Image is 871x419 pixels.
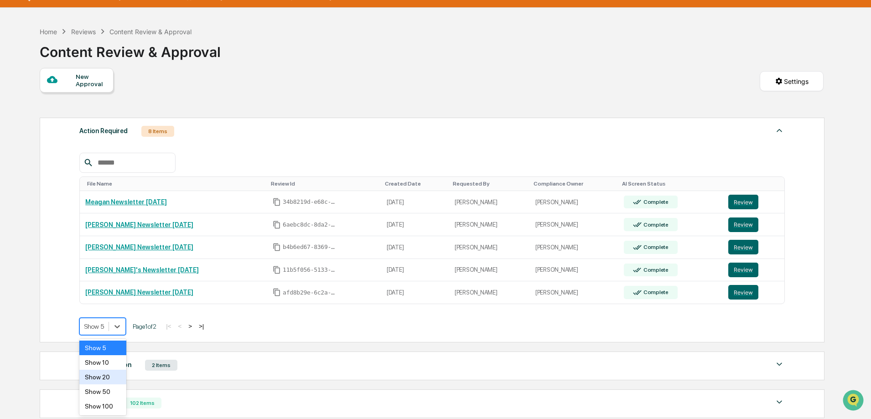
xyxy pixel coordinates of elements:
span: Attestations [75,115,113,124]
button: Start new chat [155,72,166,83]
div: Content Review & Approval [109,28,192,36]
a: Review [728,217,779,232]
div: Home [40,28,57,36]
div: Toggle SortBy [87,181,264,187]
span: Pylon [91,155,110,161]
div: Action Required [79,125,128,137]
td: [DATE] [381,213,449,236]
div: Toggle SortBy [730,181,781,187]
span: Data Lookup [18,132,57,141]
div: Toggle SortBy [453,181,526,187]
span: Copy Id [273,221,281,229]
a: 🖐️Preclearance [5,111,62,128]
div: Complete [642,244,669,250]
button: Review [728,195,758,209]
button: |< [163,322,174,330]
a: [PERSON_NAME] Newsletter [DATE] [85,289,193,296]
div: Complete [642,199,669,205]
div: Show 10 [79,355,126,370]
button: Review [728,217,758,232]
button: > [186,322,195,330]
div: Show 100 [79,399,126,414]
div: Toggle SortBy [385,181,446,187]
span: b4b6ed67-8369-4b60-a302-f4e699b9d0cc [283,243,337,251]
td: [PERSON_NAME] [530,213,618,236]
div: Content Review & Approval [40,36,221,60]
button: Review [728,285,758,300]
td: [PERSON_NAME] [530,259,618,282]
a: Review [728,195,779,209]
span: Page 1 of 2 [133,323,156,330]
a: 🗄️Attestations [62,111,117,128]
a: [PERSON_NAME] Newsletter [DATE] [85,221,193,228]
div: Toggle SortBy [534,181,615,187]
button: Review [728,240,758,254]
div: Toggle SortBy [622,181,719,187]
p: How can we help? [9,19,166,34]
td: [PERSON_NAME] [449,281,530,304]
td: [PERSON_NAME] [449,236,530,259]
td: [PERSON_NAME] [449,213,530,236]
div: We're available if you need us! [31,79,115,86]
div: New Approval [76,73,106,88]
span: Copy Id [273,288,281,296]
button: Settings [760,71,824,91]
button: < [175,322,184,330]
td: [DATE] [381,236,449,259]
img: caret [774,359,785,370]
div: Reviews [71,28,96,36]
a: Review [728,285,779,300]
div: Complete [642,222,669,228]
a: Review [728,263,779,277]
div: Toggle SortBy [271,181,378,187]
div: 🔎 [9,133,16,140]
iframe: Open customer support [842,389,866,414]
button: >| [196,322,207,330]
div: Start new chat [31,70,150,79]
a: Meagan Newsletter [DATE] [85,198,167,206]
span: Copy Id [273,198,281,206]
img: caret [774,397,785,408]
a: 🔎Data Lookup [5,129,61,145]
td: [PERSON_NAME] [530,191,618,214]
button: Review [728,263,758,277]
span: 6aebc8dc-8da2-45ab-b126-cf05745496b8 [283,221,337,228]
div: Show 50 [79,384,126,399]
a: [PERSON_NAME] Newsletter [DATE] [85,243,193,251]
span: Copy Id [273,243,281,251]
td: [DATE] [381,281,449,304]
span: 34b8219d-e68c-43d3-b5fa-e17ec5667c8a [283,198,337,206]
td: [DATE] [381,191,449,214]
div: 102 Items [123,398,161,409]
div: Complete [642,267,669,273]
td: [PERSON_NAME] [449,191,530,214]
span: Copy Id [273,266,281,274]
span: 11b5f056-5133-46a5-9f11-48d5e6f28ac4 [283,266,337,274]
div: Show 5 [79,341,126,355]
td: [PERSON_NAME] [449,259,530,282]
img: 1746055101610-c473b297-6a78-478c-a979-82029cc54cd1 [9,70,26,86]
div: 8 Items [141,126,174,137]
div: Show 20 [79,370,126,384]
td: [PERSON_NAME] [530,236,618,259]
div: Complete [642,289,669,295]
div: 2 Items [145,360,177,371]
td: [PERSON_NAME] [530,281,618,304]
img: caret [774,125,785,136]
a: Powered byPylon [64,154,110,161]
a: [PERSON_NAME]'s Newsletter [DATE] [85,266,199,274]
td: [DATE] [381,259,449,282]
span: afd8b29e-6c2a-4da8-9e9b-9e341ce3dc3a [283,289,337,296]
span: Preclearance [18,115,59,124]
div: 🗄️ [66,116,73,123]
div: 🖐️ [9,116,16,123]
a: Review [728,240,779,254]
